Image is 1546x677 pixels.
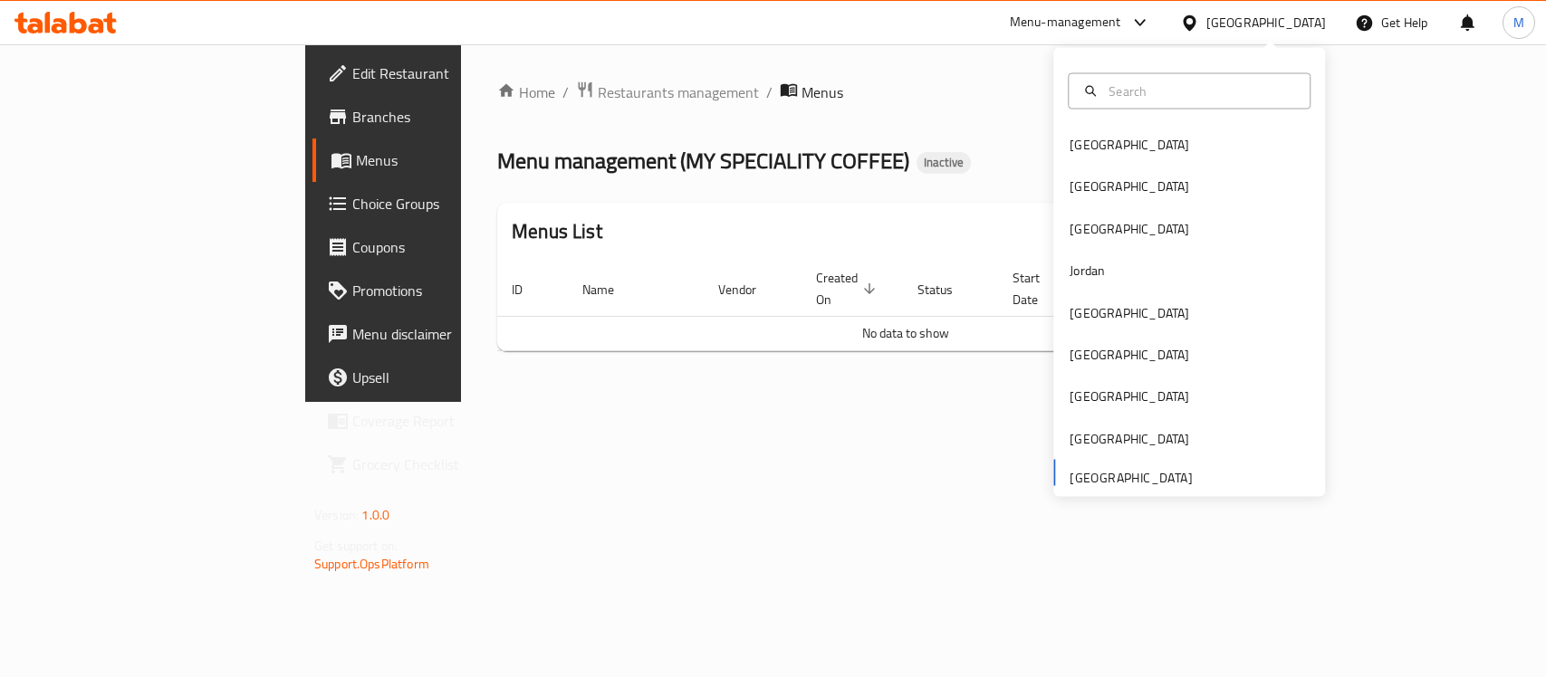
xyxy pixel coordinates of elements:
[352,193,549,215] span: Choice Groups
[312,138,563,182] a: Menus
[497,81,1205,104] nav: breadcrumb
[352,453,549,475] span: Grocery Checklist
[312,52,563,95] a: Edit Restaurant
[356,149,549,171] span: Menus
[314,503,359,527] span: Version:
[312,312,563,356] a: Menu disclaimer
[497,140,909,181] span: Menu management ( MY SPECIALITY COFFEE )
[312,356,563,399] a: Upsell
[917,279,976,300] span: Status
[352,62,549,84] span: Edit Restaurant
[816,267,881,310] span: Created On
[352,323,549,345] span: Menu disclaimer
[512,218,602,245] h2: Menus List
[598,81,759,103] span: Restaurants management
[1070,302,1189,322] div: [GEOGRAPHIC_DATA]
[1070,218,1189,238] div: [GEOGRAPHIC_DATA]
[1513,13,1524,33] span: M
[361,503,389,527] span: 1.0.0
[497,262,1314,351] table: enhanced table
[314,534,398,558] span: Get support on:
[1070,386,1189,406] div: [GEOGRAPHIC_DATA]
[766,81,773,103] li: /
[352,367,549,388] span: Upsell
[802,81,843,103] span: Menus
[312,95,563,138] a: Branches
[1013,267,1063,310] span: Start Date
[352,236,549,258] span: Coupons
[1070,135,1189,155] div: [GEOGRAPHIC_DATA]
[1070,345,1189,365] div: [GEOGRAPHIC_DATA]
[312,399,563,443] a: Coverage Report
[582,279,638,300] span: Name
[352,280,549,301] span: Promotions
[312,225,563,269] a: Coupons
[1101,81,1299,100] input: Search
[862,321,949,345] span: No data to show
[1070,176,1189,196] div: [GEOGRAPHIC_DATA]
[312,182,563,225] a: Choice Groups
[314,552,429,576] a: Support.OpsPlatform
[352,106,549,128] span: Branches
[576,81,759,104] a: Restaurants management
[1070,261,1105,281] div: Jordan
[312,269,563,312] a: Promotions
[718,279,780,300] span: Vendor
[1070,428,1189,448] div: [GEOGRAPHIC_DATA]
[352,410,549,432] span: Coverage Report
[512,279,546,300] span: ID
[917,155,971,170] span: Inactive
[1010,12,1121,33] div: Menu-management
[562,81,569,103] li: /
[1206,13,1326,33] div: [GEOGRAPHIC_DATA]
[312,443,563,486] a: Grocery Checklist
[917,152,971,174] div: Inactive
